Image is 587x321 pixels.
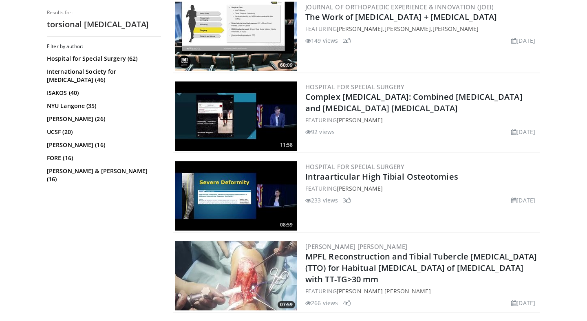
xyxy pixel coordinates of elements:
[384,25,430,33] a: [PERSON_NAME]
[337,25,383,33] a: [PERSON_NAME]
[47,102,159,110] a: NYU Langone (35)
[305,196,338,204] li: 233 views
[305,251,537,285] a: MPFL Reconstruction and Tibial Tubercle [MEDICAL_DATA] (TTO) for Habitual [MEDICAL_DATA] of [MEDI...
[305,287,538,295] div: FEATURING
[511,196,535,204] li: [DATE]
[47,141,159,149] a: [PERSON_NAME] (16)
[175,81,297,151] a: 11:58
[278,62,295,69] span: 60:09
[305,163,404,171] a: Hospital for Special Surgery
[511,36,535,45] li: [DATE]
[305,83,404,91] a: Hospital for Special Surgery
[305,36,338,45] li: 149 views
[343,196,351,204] li: 3
[175,161,297,231] a: 08:59
[343,36,351,45] li: 2
[305,3,494,11] a: Journal of Orthopaedic Experience & Innovation (JOEI)
[47,19,161,30] h2: torsional [MEDICAL_DATA]
[175,241,297,310] a: 07:59
[305,116,538,124] div: FEATURING
[47,55,159,63] a: Hospital for Special Surgery (62)
[337,116,383,124] a: [PERSON_NAME]
[305,24,538,33] div: FEATURING , ,
[278,301,295,308] span: 07:59
[278,221,295,229] span: 08:59
[305,299,338,307] li: 266 views
[47,9,161,16] p: Results for:
[337,287,431,295] a: [PERSON_NAME] [PERSON_NAME]
[337,185,383,192] a: [PERSON_NAME]
[511,299,535,307] li: [DATE]
[175,241,297,310] img: cbd3d998-fcd9-4910-a9e1-5079521e6ef7.300x170_q85_crop-smart_upscale.jpg
[433,25,479,33] a: [PERSON_NAME]
[511,128,535,136] li: [DATE]
[47,154,159,162] a: FORE (16)
[47,89,159,97] a: ISAKOS (40)
[175,2,297,71] a: 60:09
[343,299,351,307] li: 4
[47,68,159,84] a: International Society for [MEDICAL_DATA] (46)
[175,81,297,151] img: cf0ab260-f144-4106-bc83-594937d3875a.300x170_q85_crop-smart_upscale.jpg
[305,171,458,182] a: Intraarticular High Tibial Osteotomies
[305,242,408,251] a: [PERSON_NAME] [PERSON_NAME]
[305,128,335,136] li: 92 views
[175,2,297,71] img: f32c47f0-6607-4809-8a8b-61b8a9a68961.300x170_q85_crop-smart_upscale.jpg
[47,128,159,136] a: UCSF (20)
[175,161,297,231] img: 8e1e3371-1a3d-4f1a-b533-ddbf2a88c78c.300x170_q85_crop-smart_upscale.jpg
[47,167,159,183] a: [PERSON_NAME] & [PERSON_NAME] (16)
[305,11,497,22] a: The Work of [MEDICAL_DATA] + [MEDICAL_DATA]
[47,43,161,50] h3: Filter by author:
[278,141,295,149] span: 11:58
[305,91,523,114] a: Complex [MEDICAL_DATA]: Combined [MEDICAL_DATA] and [MEDICAL_DATA] [MEDICAL_DATA]
[305,184,538,193] div: FEATURING
[47,115,159,123] a: [PERSON_NAME] (26)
